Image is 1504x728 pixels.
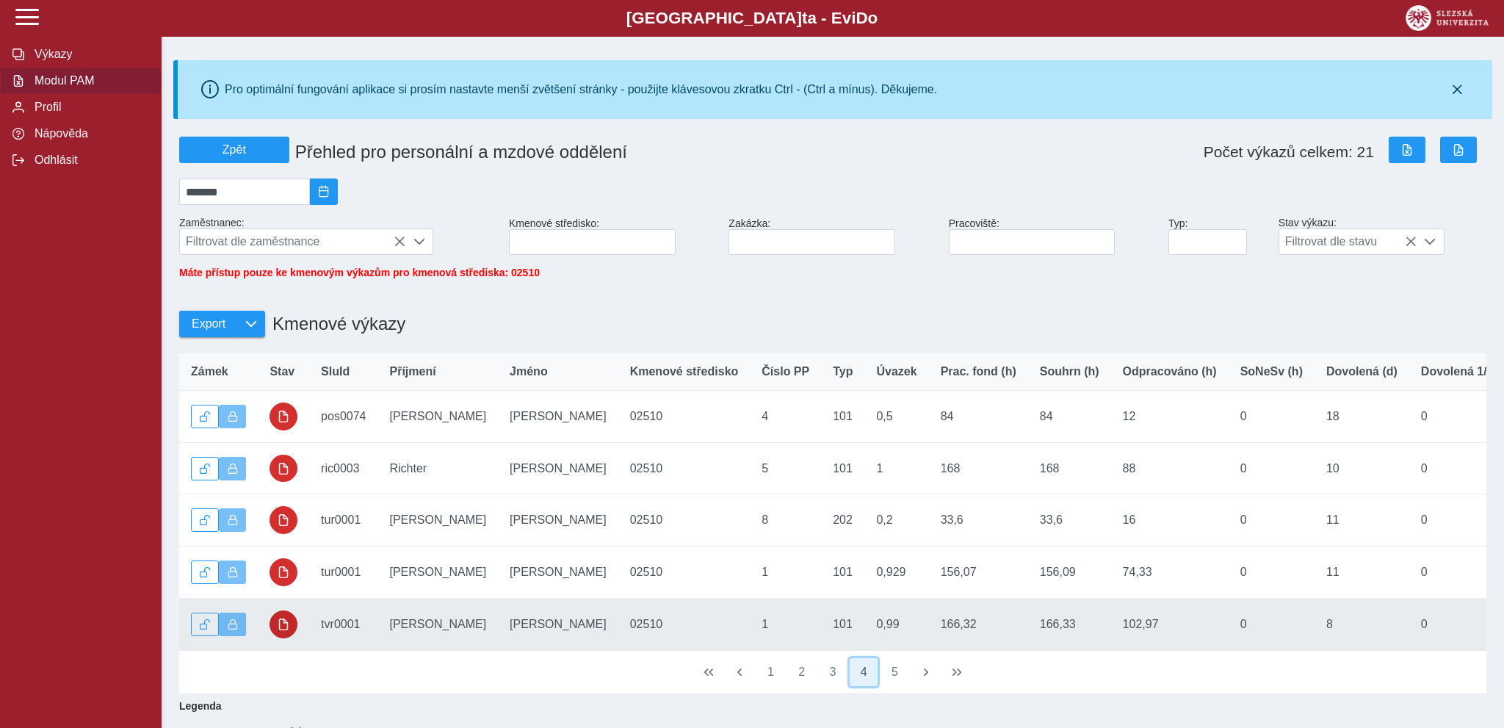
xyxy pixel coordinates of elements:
span: Odpracováno (h) [1123,365,1217,378]
td: 11 [1315,547,1409,599]
td: 1 [750,547,821,599]
td: 0,2 [864,494,928,547]
td: 02510 [618,598,751,650]
td: 1 [864,442,928,494]
span: t [802,9,807,27]
td: [PERSON_NAME] [378,391,499,443]
td: 02510 [618,547,751,599]
button: Výkaz uzamčen. [219,613,247,636]
div: Pro optimální fungování aplikace si prosím nastavte menší zvětšení stránky - použijte klávesovou ... [225,83,937,96]
span: D [856,9,867,27]
td: tur0001 [309,494,377,547]
span: Zámek [191,365,228,378]
td: 0 [1229,598,1315,650]
td: 02510 [618,391,751,443]
span: Jméno [510,365,548,378]
td: 8 [1315,598,1409,650]
button: 4 [850,658,878,686]
td: 10 [1315,442,1409,494]
td: 1 [750,598,821,650]
button: 3 [819,658,847,686]
td: 02510 [618,442,751,494]
td: 8 [750,494,821,547]
h1: Kmenové výkazy [265,306,405,342]
span: Výkazy [30,48,149,61]
button: Export do Excelu [1389,137,1425,163]
td: [PERSON_NAME] [498,598,618,650]
td: 0,99 [864,598,928,650]
span: Export [192,317,225,331]
td: 16 [1111,494,1229,547]
td: 88 [1111,442,1229,494]
td: 0 [1229,494,1315,547]
td: 102,97 [1111,598,1229,650]
span: Prac. fond (h) [941,365,1016,378]
button: 5 [881,658,909,686]
div: Zakázka: [723,212,942,261]
td: 84 [929,391,1028,443]
span: Kmenové středisko [630,365,739,378]
td: tur0001 [309,547,377,599]
td: [PERSON_NAME] [378,598,499,650]
td: 0,929 [864,547,928,599]
td: Richter [378,442,499,494]
td: 4 [750,391,821,443]
td: 02510 [618,494,751,547]
td: 0 [1229,547,1315,599]
button: Odemknout výkaz. [191,561,219,584]
td: 156,07 [929,547,1028,599]
td: [PERSON_NAME] [498,547,618,599]
td: 74,33 [1111,547,1229,599]
span: Máte přístup pouze ke kmenovým výkazům pro kmenová střediska: 02510 [179,267,540,278]
span: Úvazek [876,365,916,378]
td: 156,09 [1028,547,1111,599]
td: [PERSON_NAME] [498,442,618,494]
button: 1 [757,658,785,686]
td: 202 [821,494,864,547]
button: Zpět [179,137,289,163]
td: 101 [821,391,864,443]
span: Nápověda [30,127,149,140]
div: Kmenové středisko: [503,212,723,261]
span: o [868,9,878,27]
button: uzamčeno [270,455,297,483]
button: Odemknout výkaz. [191,508,219,532]
button: Odemknout výkaz. [191,613,219,636]
span: Souhrn (h) [1040,365,1099,378]
div: Pracoviště: [943,212,1163,261]
td: 0 [1229,442,1315,494]
span: Číslo PP [762,365,809,378]
span: Zpět [186,143,283,156]
span: Dovolená (d) [1326,365,1398,378]
div: Typ: [1163,212,1273,261]
td: 0,5 [864,391,928,443]
td: [PERSON_NAME] [498,494,618,547]
td: [PERSON_NAME] [378,494,499,547]
td: 101 [821,598,864,650]
td: 168 [929,442,1028,494]
button: Výkaz uzamčen. [219,405,247,428]
button: Odemknout výkaz. [191,405,219,428]
button: Výkaz uzamčen. [219,508,247,532]
span: Filtrovat dle zaměstnance [180,229,405,254]
button: Výkaz uzamčen. [219,457,247,480]
button: 2025/08 [310,179,338,205]
td: 101 [821,442,864,494]
span: Počet výkazů celkem: 21 [1204,143,1374,161]
button: uzamčeno [270,506,297,534]
span: Odhlásit [30,154,149,167]
button: uzamčeno [270,558,297,586]
td: 84 [1028,391,1111,443]
td: 5 [750,442,821,494]
div: Stav výkazu: [1273,211,1492,261]
span: Modul PAM [30,74,149,87]
span: Filtrovat dle stavu [1279,229,1417,254]
td: [PERSON_NAME] [498,391,618,443]
b: [GEOGRAPHIC_DATA] a - Evi [44,9,1460,28]
td: 166,33 [1028,598,1111,650]
div: Zaměstnanec: [173,211,503,261]
td: 168 [1028,442,1111,494]
button: Odemknout výkaz. [191,457,219,480]
span: Stav [270,365,294,378]
button: Export do PDF [1440,137,1477,163]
